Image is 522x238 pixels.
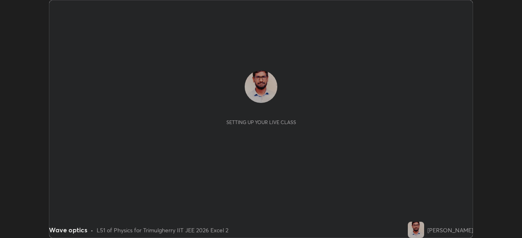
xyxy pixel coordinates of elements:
div: L51 of Physics for Trimulgherry IIT JEE 2026 Excel 2 [97,226,228,234]
div: [PERSON_NAME] [427,226,473,234]
img: 999cd64d9fd9493084ef9f6136016bc7.jpg [245,70,277,103]
img: 999cd64d9fd9493084ef9f6136016bc7.jpg [408,222,424,238]
div: Setting up your live class [226,119,296,125]
div: Wave optics [49,225,87,235]
div: • [91,226,93,234]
